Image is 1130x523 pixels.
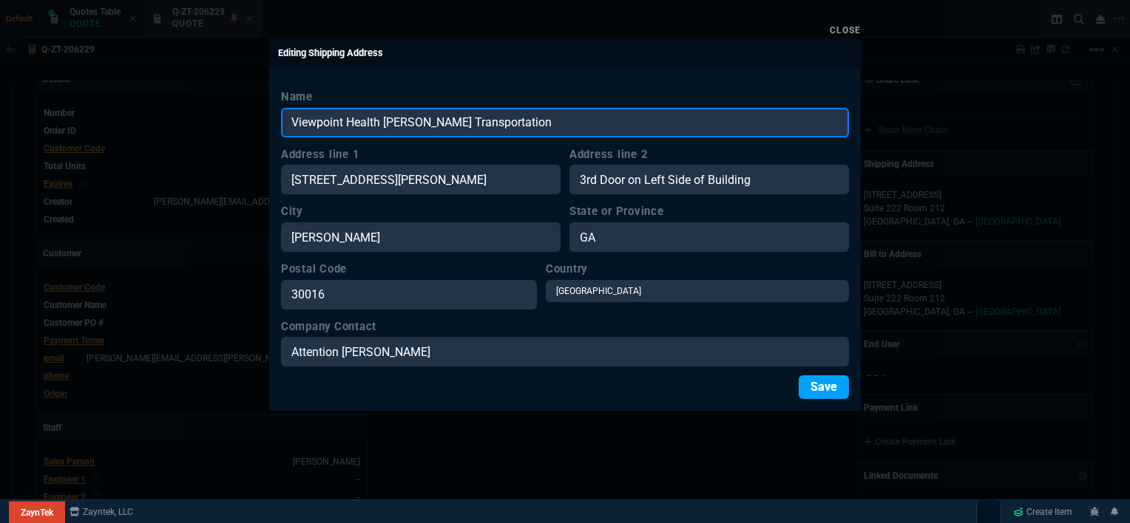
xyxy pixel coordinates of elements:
a: Create Item [1007,501,1078,523]
a: msbcCompanyName [65,505,138,519]
button: Save [799,375,849,399]
label: State or Province [569,203,849,219]
label: Company Contact [281,318,849,335]
label: Name [281,89,849,105]
label: Address line 2 [569,146,849,163]
label: Postal Code [281,261,537,277]
label: Address line 1 [281,146,561,163]
label: City [281,203,561,219]
label: Country [546,261,849,277]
